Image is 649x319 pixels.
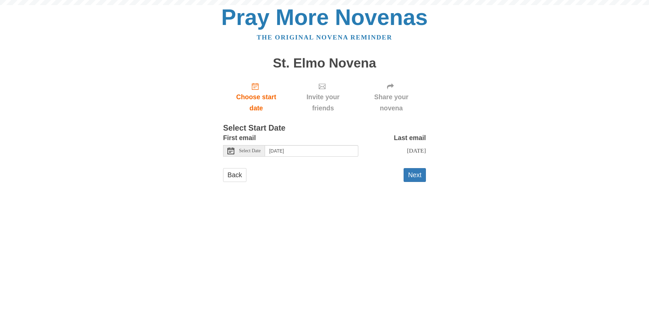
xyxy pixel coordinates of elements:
div: Click "Next" to confirm your start date first. [357,77,426,117]
span: Share your novena [363,91,419,114]
h1: St. Elmo Novena [223,56,426,71]
label: First email [223,132,256,143]
a: Choose start date [223,77,289,117]
a: The original novena reminder [257,34,392,41]
span: Choose start date [230,91,283,114]
span: [DATE] [407,147,426,154]
h3: Select Start Date [223,124,426,133]
a: Pray More Novenas [221,5,428,30]
label: Last email [394,132,426,143]
a: Back [223,168,246,182]
span: Select Date [239,149,261,153]
div: Click "Next" to confirm your start date first. [289,77,357,117]
button: Next [404,168,426,182]
span: Invite your friends [296,91,350,114]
